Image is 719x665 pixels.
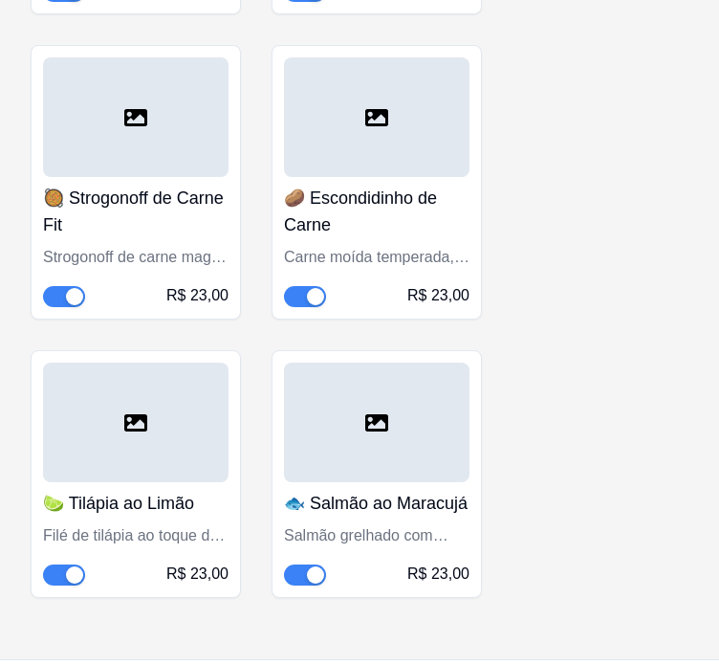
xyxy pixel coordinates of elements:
[43,246,229,269] div: Strogonoff de carne magra na versão leve, servido com arroz integral e brócolis.
[166,284,229,307] div: R$ 23,00
[43,185,229,238] h4: 🥘 Strogonoff de Carne Fit
[284,185,469,238] h4: 🥔 Escondidinho de Carne
[407,284,469,307] div: R$ 23,00
[166,563,229,586] div: R$ 23,00
[284,246,469,269] div: Carne moída temperada, coberta por purê de batata-doce cremoso e arroz integral soltinho.
[407,563,469,586] div: R$ 23,00
[43,524,229,547] div: Filé de tilápia ao toque de limão, com arroz integral, couve-flor no vapor e cenoura fresquinha.
[43,490,229,517] h4: 🍋‍🟩 Tilápia ao Limão
[284,524,469,547] div: Salmão grelhado com molho de maracujá leve, servido com arroz integral e brócolis.
[284,490,469,517] h4: 🐟 Salmão ao Maracujá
